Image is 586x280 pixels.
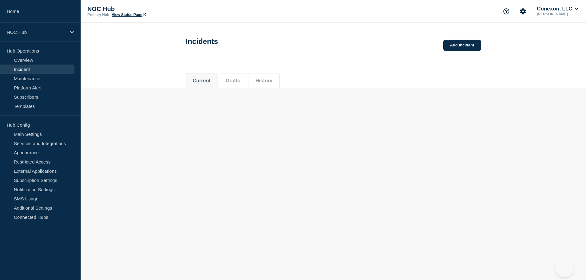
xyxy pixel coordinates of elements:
iframe: Help Scout Beacon - Open [555,259,574,277]
a: Add incident [443,40,481,51]
button: Support [500,5,513,18]
a: View Status Page [112,13,146,17]
h1: Incidents [186,37,218,46]
button: Conexon, LLC [536,6,579,12]
button: Account settings [516,5,529,18]
button: Current [193,78,211,84]
button: History [256,78,273,84]
p: [PERSON_NAME] [536,12,579,16]
button: Drafts [226,78,240,84]
p: NOC Hub [7,30,66,35]
p: Primary Hub [87,13,109,17]
p: NOC Hub [87,6,210,13]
